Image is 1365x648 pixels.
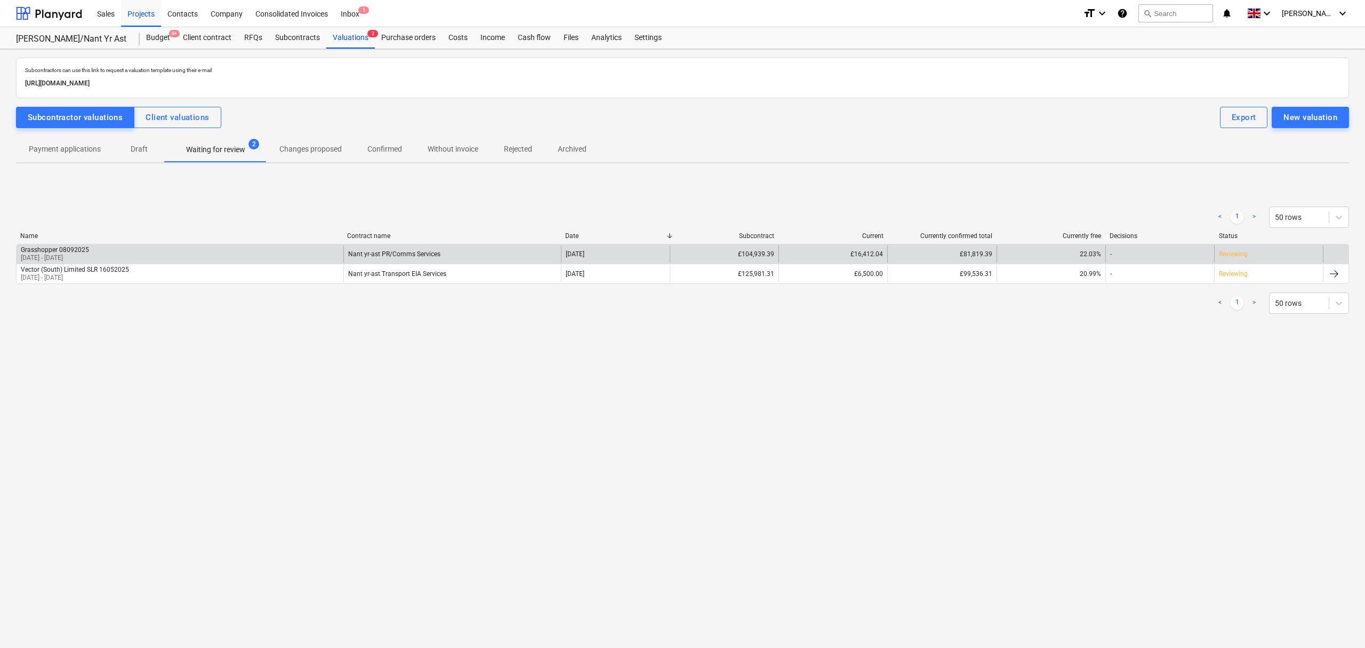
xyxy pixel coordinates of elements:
[1080,270,1101,278] span: 20.99%
[21,266,129,273] div: Vector (South) Limited SLR 16052025
[674,232,774,240] div: Subcontract
[474,27,511,49] a: Income
[887,265,996,282] div: £99,536.31
[326,27,375,49] div: Valuations
[238,27,269,49] a: RFQs
[892,232,992,240] div: Currently confirmed total
[1219,270,1248,279] p: Reviewing
[1110,270,1112,278] div: -
[25,78,1340,89] p: [URL][DOMAIN_NAME]
[1272,107,1349,128] button: New valuation
[1143,9,1152,18] span: search
[347,232,557,240] div: Contract name
[887,246,996,263] div: £81,819.39
[1214,211,1226,224] a: Previous page
[1248,211,1260,224] a: Next page
[1283,110,1337,124] div: New valuation
[16,107,134,128] button: Subcontractor valuations
[21,246,89,254] div: Grasshopper 08092025
[176,27,238,49] a: Client contract
[269,27,326,49] a: Subcontracts
[558,144,587,155] p: Archived
[279,144,342,155] p: Changes proposed
[367,30,378,37] span: 2
[428,144,478,155] p: Without invoice
[375,27,442,49] a: Purchase orders
[1110,250,1112,258] div: -
[146,110,209,124] div: Client valuations
[670,265,778,282] div: £125,981.31
[1138,4,1213,22] button: Search
[504,144,532,155] p: Rejected
[511,27,557,49] a: Cash flow
[29,144,101,155] p: Payment applications
[367,144,402,155] p: Confirmed
[1312,597,1365,648] iframe: Chat Widget
[126,144,152,155] p: Draft
[778,265,887,282] div: £6,500.00
[326,27,375,49] a: Valuations2
[566,250,584,258] div: [DATE]
[21,273,129,282] p: [DATE] - [DATE]
[348,250,440,258] div: Nant yr-ast PR/Comms Services
[1231,211,1243,224] a: Page 1 is your current page
[1260,7,1273,20] i: keyboard_arrow_down
[1110,232,1210,240] div: Decisions
[557,27,585,49] a: Files
[140,27,176,49] div: Budget
[585,27,628,49] a: Analytics
[1222,7,1232,20] i: notifications
[778,246,887,263] div: £16,412.04
[1219,250,1248,259] p: Reviewing
[358,6,369,14] span: 1
[16,34,127,45] div: [PERSON_NAME]/Nant Yr Ast
[1282,9,1335,18] span: [PERSON_NAME]
[442,27,474,49] a: Costs
[25,67,1340,74] p: Subcontractors can use this link to request a valuation template using their e-mail
[21,254,89,263] p: [DATE] - [DATE]
[1220,107,1268,128] button: Export
[348,270,446,278] div: Nant yr-ast Transport EIA Services
[186,144,245,155] p: Waiting for review
[134,107,221,128] button: Client valuations
[1080,250,1101,258] span: 22.03%
[1219,232,1319,240] div: Status
[1096,7,1109,20] i: keyboard_arrow_down
[628,27,668,49] a: Settings
[1117,7,1128,20] i: Knowledge base
[1083,7,1096,20] i: format_size
[783,232,883,240] div: Current
[1232,110,1256,124] div: Export
[1001,232,1101,240] div: Currently free
[20,232,339,240] div: Name
[169,30,180,37] span: 9+
[670,246,778,263] div: £104,939.39
[1248,297,1260,310] a: Next page
[28,110,123,124] div: Subcontractor valuations
[1214,297,1226,310] a: Previous page
[248,139,259,149] span: 2
[140,27,176,49] a: Budget9+
[1231,297,1243,310] a: Page 1 is your current page
[566,270,584,278] div: [DATE]
[1336,7,1349,20] i: keyboard_arrow_down
[565,232,665,240] div: Date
